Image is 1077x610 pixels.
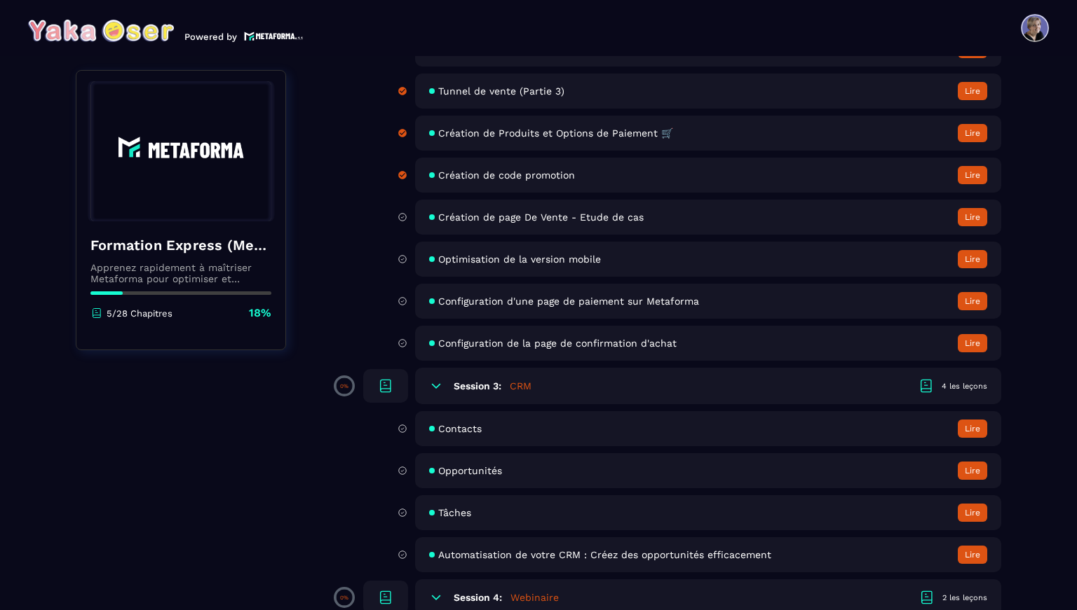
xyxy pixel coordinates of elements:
[958,82,987,100] button: Lire
[438,465,502,476] span: Opportunités
[958,420,987,438] button: Lire
[958,250,987,268] button: Lire
[438,169,575,181] span: Création de code promotion
[958,504,987,522] button: Lire
[958,166,987,184] button: Lire
[249,305,271,321] p: 18%
[958,462,987,480] button: Lire
[958,334,987,352] button: Lire
[90,235,271,255] h4: Formation Express (Metaforma)
[438,549,771,560] span: Automatisation de votre CRM : Créez des opportunités efficacement
[958,546,987,564] button: Lire
[958,124,987,142] button: Lire
[438,85,564,97] span: Tunnel de vente (Partie 3)
[340,595,348,601] p: 0%
[438,338,677,349] span: Configuration de la page de confirmation d'achat
[28,20,174,42] img: logo-branding
[438,507,471,518] span: Tâches
[87,81,275,221] img: banner
[438,254,601,265] span: Optimisation de la version mobile
[454,592,502,603] h6: Session 4:
[958,292,987,310] button: Lire
[107,308,172,319] p: 5/28 Chapitres
[942,381,987,391] div: 4 les leçons
[454,380,501,391] h6: Session 3:
[438,423,482,434] span: Contacts
[90,262,271,284] p: Apprenez rapidement à maîtriser Metaforma pour optimiser et automatiser votre business. 🚀
[340,383,348,389] p: 0%
[438,127,673,139] span: Création de Produits et Options de Paiement 🛒
[510,590,559,604] h5: Webinaire
[438,296,699,307] span: Configuration d'une page de paiement sur Metaforma
[510,379,531,393] h5: CRM
[958,208,987,226] button: Lire
[438,212,644,223] span: Création de page De Vente - Etude de cas
[942,592,987,603] div: 2 les leçons
[244,30,303,42] img: logo
[184,32,237,42] p: Powered by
